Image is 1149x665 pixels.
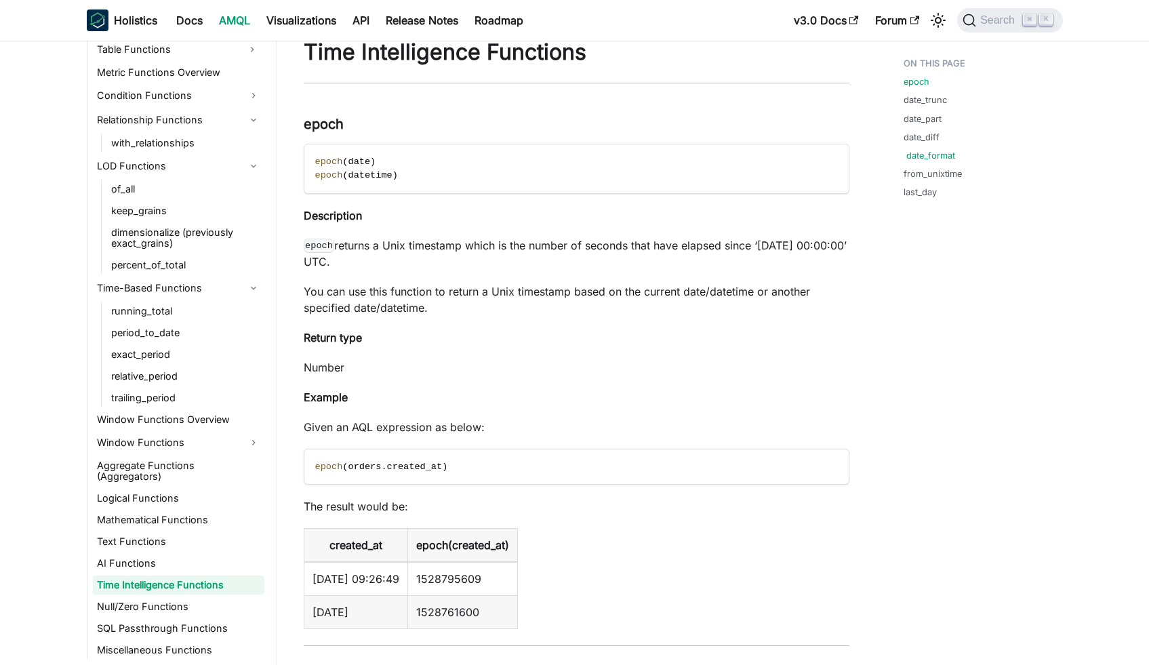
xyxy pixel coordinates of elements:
a: HolisticsHolistics [87,9,157,31]
a: SQL Passthrough Functions [93,619,264,638]
p: Given an AQL expression as below: [304,419,849,435]
img: Holistics [87,9,108,31]
a: keep_grains [107,201,264,220]
a: from_unixtime [904,167,962,180]
a: trailing_period [107,388,264,407]
a: epoch [904,75,929,88]
a: Visualizations [258,9,344,31]
a: Null/Zero Functions [93,597,264,616]
a: Forum [867,9,927,31]
span: ) [392,170,398,180]
a: exact_period [107,345,264,364]
a: Miscellaneous Functions [93,641,264,660]
h3: epoch [304,116,849,133]
a: Time-Based Functions [93,277,264,299]
span: ( [342,462,348,472]
td: [DATE] [304,596,407,629]
span: ) [442,462,447,472]
strong: Example [304,390,348,404]
a: of_all [107,180,264,199]
span: epoch [315,462,343,472]
p: returns a Unix timestamp which is the number of seconds that have elapsed since ‘[DATE] 00:00:00’... [304,237,849,270]
span: . [381,462,386,472]
span: created_at [387,462,443,472]
b: Holistics [114,12,157,28]
p: The result would be: [304,498,849,515]
td: 1528795609 [407,562,517,596]
a: Table Functions [93,39,240,60]
a: with_relationships [107,134,264,153]
th: epoch(created_at) [407,529,517,563]
a: Window Functions [93,432,264,454]
a: date_trunc [904,94,947,106]
span: date [348,157,370,167]
button: Switch between dark and light mode (currently light mode) [927,9,949,31]
a: Release Notes [378,9,466,31]
a: date_format [906,149,955,162]
a: Docs [168,9,211,31]
th: created_at [304,529,407,563]
td: 1528761600 [407,596,517,629]
a: Roadmap [466,9,531,31]
p: Number [304,359,849,376]
a: API [344,9,378,31]
span: datetime [348,170,392,180]
code: epoch [304,239,335,252]
span: ( [342,170,348,180]
a: Metric Functions Overview [93,63,264,82]
kbd: K [1039,14,1053,26]
button: Expand sidebar category 'Table Functions' [240,39,264,60]
a: percent_of_total [107,256,264,275]
nav: Docs sidebar [73,41,277,665]
a: relative_period [107,367,264,386]
p: You can use this function to return a Unix timestamp based on the current date/datetime or anothe... [304,283,849,316]
td: [DATE] 09:26:49 [304,562,407,596]
a: AMQL [211,9,258,31]
a: date_diff [904,131,940,144]
kbd: ⌘ [1023,14,1036,26]
span: ) [370,157,376,167]
strong: Description [304,209,362,222]
a: Relationship Functions [93,109,264,131]
span: epoch [315,170,343,180]
button: Search (Command+K) [957,8,1062,33]
a: dimensionalize (previously exact_grains) [107,223,264,253]
span: Search [976,14,1023,26]
a: date_part [904,113,942,125]
a: running_total [107,302,264,321]
a: AI Functions [93,554,264,573]
a: Mathematical Functions [93,510,264,529]
strong: Return type [304,331,362,344]
a: Text Functions [93,532,264,551]
h1: Time Intelligence Functions [304,39,849,66]
a: Window Functions Overview [93,410,264,429]
a: v3.0 Docs [786,9,867,31]
a: Aggregate Functions (Aggregators) [93,456,264,486]
a: LOD Functions [93,155,264,177]
a: last_day [904,186,937,199]
a: Logical Functions [93,489,264,508]
span: epoch [315,157,343,167]
a: Time Intelligence Functions [93,576,264,595]
span: ( [342,157,348,167]
a: Condition Functions [93,85,264,106]
a: period_to_date [107,323,264,342]
span: orders [348,462,381,472]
